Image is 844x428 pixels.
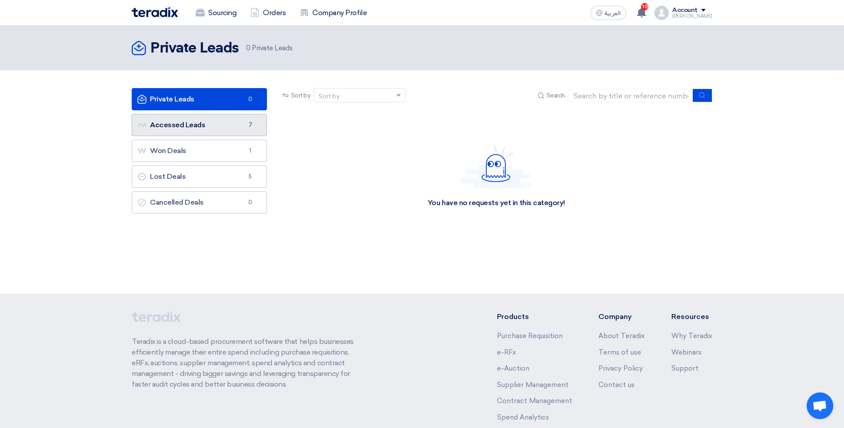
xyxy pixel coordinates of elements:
[293,3,374,23] a: Company Profile
[132,140,267,162] a: Won Deals1
[654,6,669,20] img: profile_test.png
[150,40,239,57] h2: Private Leads
[245,198,256,207] span: 0
[132,336,364,390] p: Teradix is a cloud-based procurement software that helps businesses efficiently manage their enti...
[497,364,529,372] a: e-Auction
[590,6,626,20] button: العربية
[671,332,712,340] a: Why Teradix
[546,91,565,100] span: Search
[497,332,563,340] a: Purchase Requisition
[497,348,516,356] a: e-RFx
[497,413,549,421] a: Spend Analytics
[189,3,243,23] a: Sourcing
[598,348,641,356] a: Terms of use
[132,114,267,136] a: Accessed Leads7
[671,364,699,372] a: Support
[598,364,643,372] a: Privacy Policy
[598,381,634,389] a: Contact us
[132,191,267,214] a: Cancelled Deals0
[672,14,712,19] div: [PERSON_NAME]
[672,7,698,14] div: Account
[291,91,311,100] span: Sort by
[132,166,267,188] a: Lost Deals5
[598,332,645,340] a: About Teradix
[245,95,256,104] span: 0
[807,392,833,419] div: Open chat
[245,121,256,129] span: 7
[497,397,572,405] a: Contract Management
[598,311,645,322] li: Company
[605,10,621,16] span: العربية
[671,348,702,356] a: Webinars
[246,44,250,52] span: 0
[245,146,256,155] span: 1
[641,3,648,10] span: 10
[246,43,292,53] span: Private Leads
[569,89,693,102] input: Search by title or reference number
[132,7,178,17] img: Teradix logo
[460,145,532,188] img: Hello
[497,381,569,389] a: Supplier Management
[132,88,267,110] a: Private Leads0
[245,172,256,181] span: 5
[243,3,293,23] a: Orders
[428,198,565,208] div: You have no requests yet in this category!
[497,311,572,322] li: Products
[319,92,339,101] div: Sort by
[671,311,712,322] li: Resources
